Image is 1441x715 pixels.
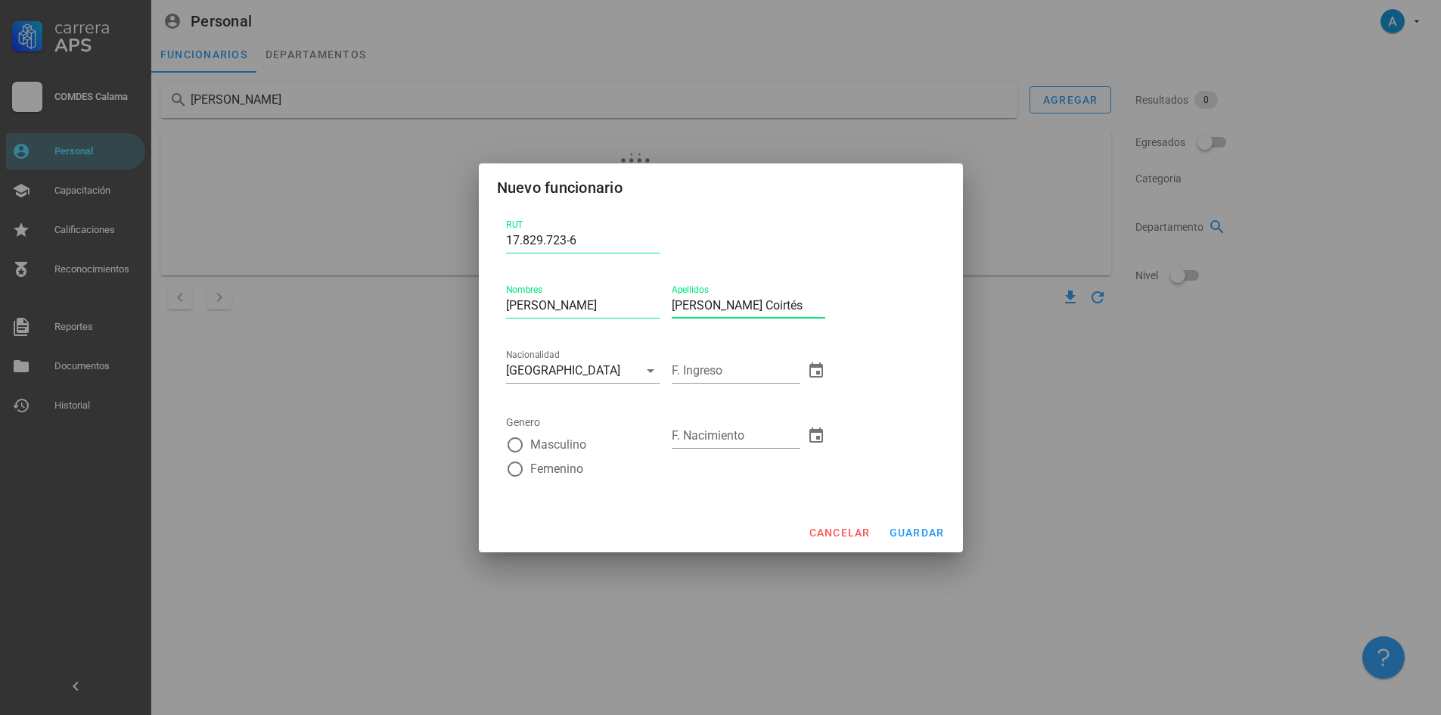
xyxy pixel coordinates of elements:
[883,519,951,546] button: guardar
[497,176,623,200] div: Nuevo funcionario
[530,462,660,477] label: Femenino
[672,284,709,296] label: Apellidos
[506,284,542,296] label: Nombres
[506,350,560,361] label: Nacionalidad
[802,519,876,546] button: cancelar
[506,219,523,231] label: RUT
[889,527,945,539] span: guardar
[808,527,870,539] span: cancelar
[530,437,660,452] label: Masculino
[506,415,660,436] legend: Genero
